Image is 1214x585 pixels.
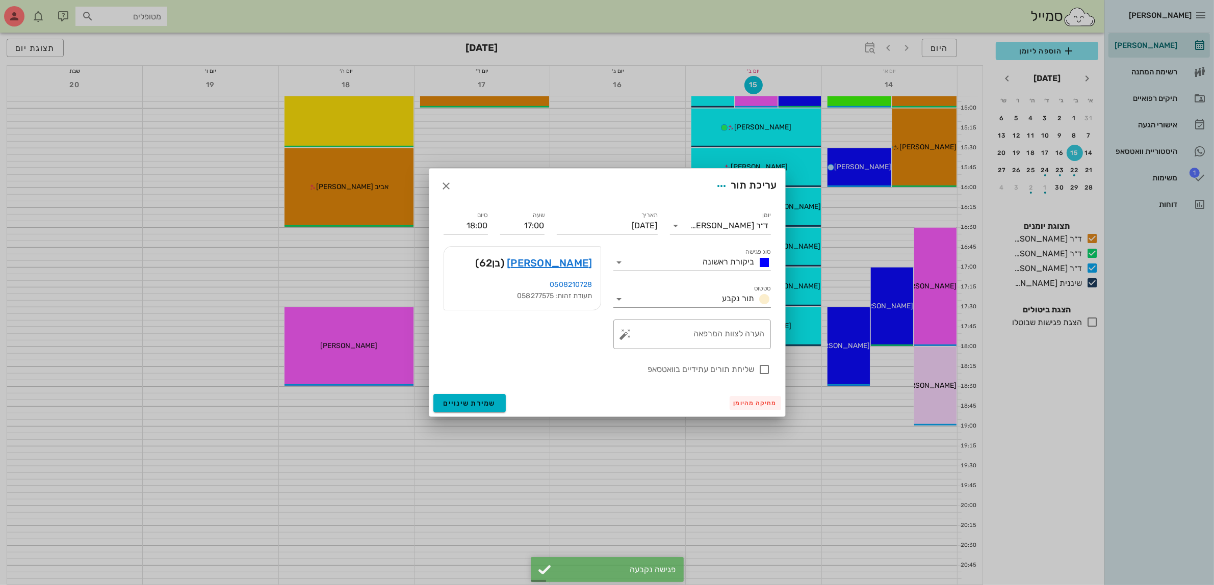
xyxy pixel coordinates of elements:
label: שליחת תורים עתידיים בוואטסאפ [444,364,755,375]
a: [PERSON_NAME] [507,255,592,271]
div: ד״ר [PERSON_NAME] [691,221,769,230]
span: 62 [479,257,493,269]
button: שמירת שינויים [433,394,506,412]
span: (בן ) [476,255,505,271]
button: מחיקה מהיומן [730,396,781,410]
label: שעה [533,211,545,219]
div: יומןד״ר [PERSON_NAME] [670,218,771,234]
span: שמירת שינויים [444,399,496,408]
span: מחיקה מהיומן [734,400,777,407]
div: עריכת תור [712,177,777,195]
span: ביקורת ראשונה [703,257,755,267]
label: יומן [762,211,771,219]
span: תור נקבע [722,294,755,303]
label: סוג פגישה [745,248,771,256]
label: סטטוס [754,285,771,292]
label: תאריך [641,211,658,219]
div: תעודת זהות: 058277575 [452,290,592,302]
a: 0508210728 [550,280,592,289]
div: פגישה נקבעה [556,565,676,574]
label: סיום [477,211,488,219]
div: סטטוסתור נקבע [613,291,771,307]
